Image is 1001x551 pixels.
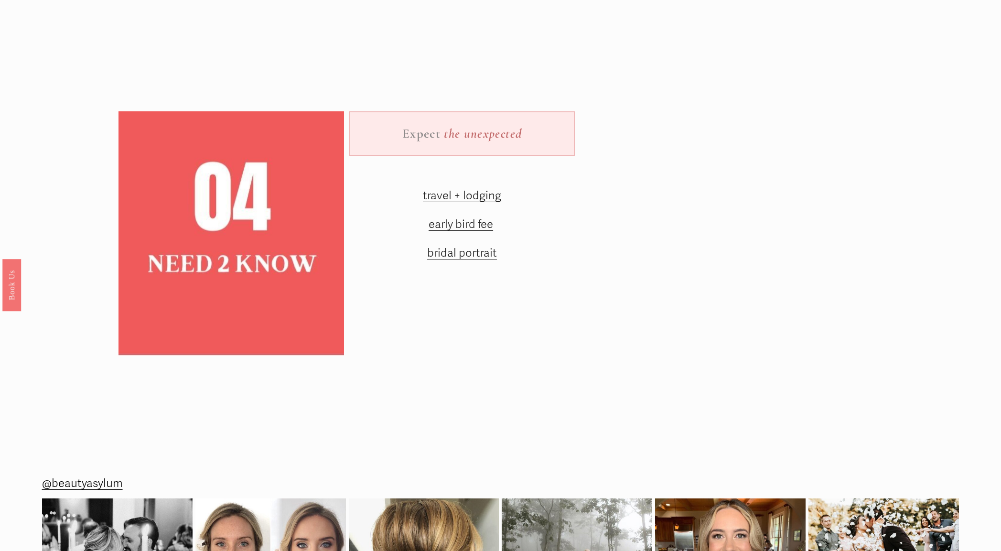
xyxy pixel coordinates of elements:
[444,126,522,141] em: the unexpected
[42,474,123,494] a: @beautyasylum
[427,246,497,260] a: bridal portrait
[429,217,493,231] a: early bird fee
[402,126,441,141] strong: Expect
[423,189,501,203] a: travel + lodging
[2,259,21,311] a: Book Us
